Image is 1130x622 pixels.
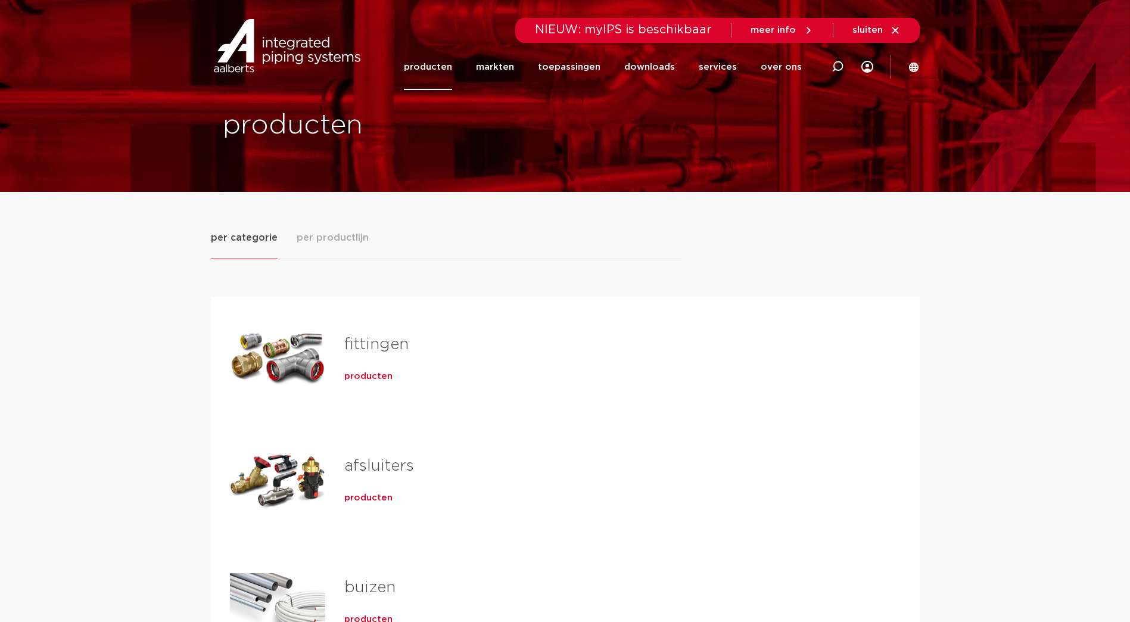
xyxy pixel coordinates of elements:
[751,25,814,36] a: meer info
[761,44,802,90] a: over ons
[344,371,393,382] a: producten
[476,44,514,90] a: markten
[404,44,452,90] a: producten
[751,26,796,35] span: meer info
[344,458,414,474] a: afsluiters
[223,107,559,145] h1: producten
[624,44,675,90] a: downloads
[344,337,409,352] a: fittingen
[861,54,873,80] div: my IPS
[211,231,278,245] span: per categorie
[535,24,712,36] span: NIEUW: myIPS is beschikbaar
[852,26,883,35] span: sluiten
[344,492,393,504] a: producten
[404,44,802,90] nav: Menu
[344,580,396,595] a: buizen
[852,25,901,36] a: sluiten
[538,44,600,90] a: toepassingen
[297,231,369,245] span: per productlijn
[699,44,737,90] a: services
